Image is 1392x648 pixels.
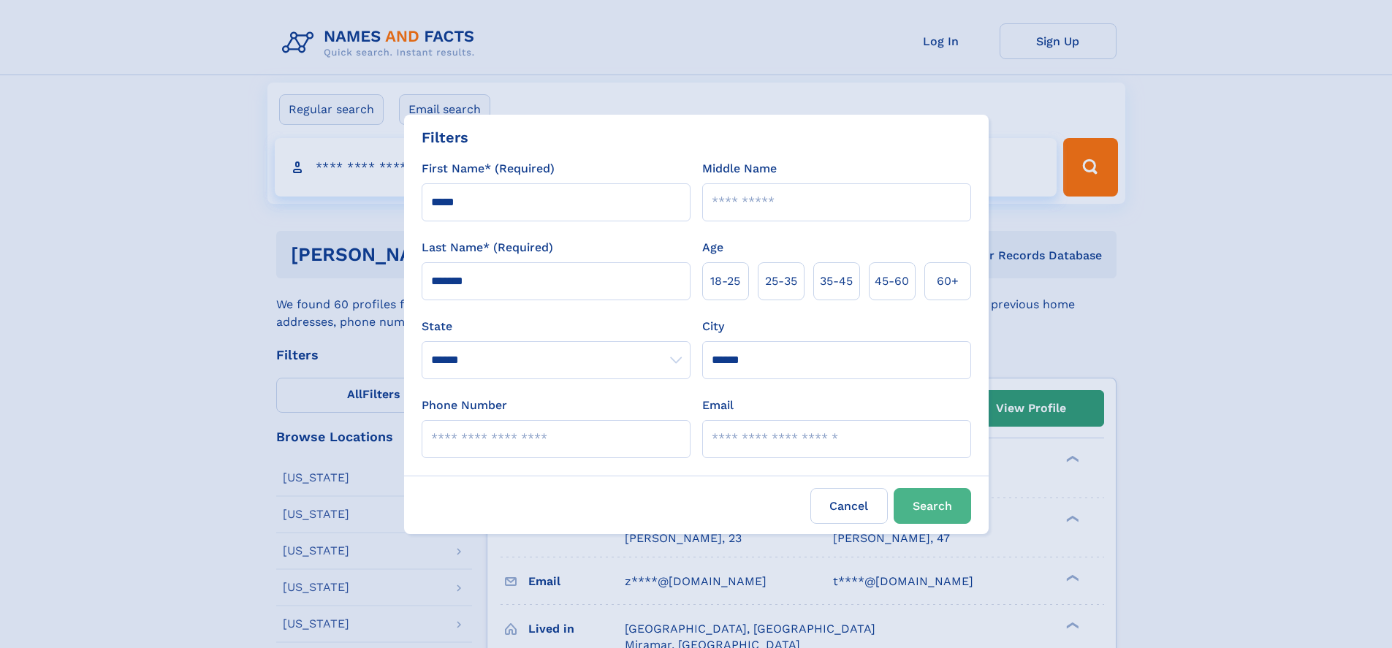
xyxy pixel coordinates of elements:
label: First Name* (Required) [422,160,555,178]
label: City [702,318,724,335]
span: 45‑60 [875,272,909,290]
label: Cancel [810,488,888,524]
label: Email [702,397,734,414]
div: Filters [422,126,468,148]
label: Last Name* (Required) [422,239,553,256]
button: Search [894,488,971,524]
span: 60+ [937,272,959,290]
span: 35‑45 [820,272,853,290]
label: State [422,318,691,335]
label: Age [702,239,723,256]
label: Middle Name [702,160,777,178]
span: 25‑35 [765,272,797,290]
span: 18‑25 [710,272,740,290]
label: Phone Number [422,397,507,414]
